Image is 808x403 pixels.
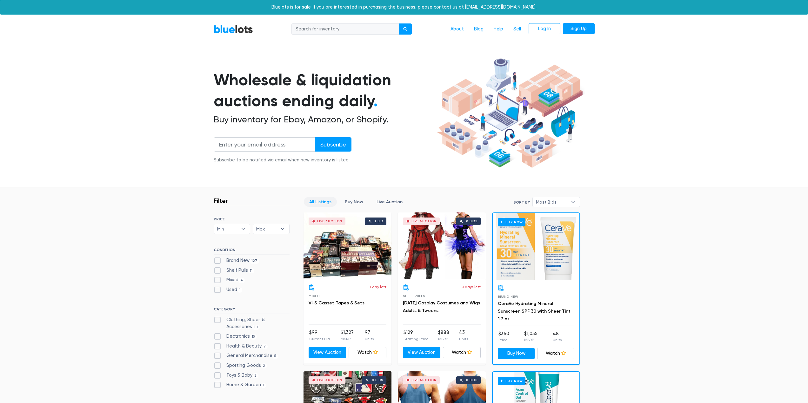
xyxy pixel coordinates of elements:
[309,300,364,306] a: VHS Casset Tapes & Sets
[489,23,508,35] a: Help
[214,286,243,293] label: Used
[214,307,290,314] h6: CATEGORY
[498,218,525,226] h6: Buy Now
[237,224,250,234] b: ▾
[563,23,595,35] a: Sign Up
[291,23,399,35] input: Search for inventory
[214,24,253,34] a: BlueLots
[404,336,429,342] p: Starting Price
[256,224,277,234] span: Max
[398,212,486,279] a: Live Auction 0 bids
[537,348,574,359] a: Watch
[411,220,437,223] div: Live Auction
[276,224,289,234] b: ▾
[508,23,526,35] a: Sell
[365,329,374,342] li: 97
[214,343,268,350] label: Health & Beauty
[372,379,383,382] div: 0 bids
[438,329,449,342] li: $888
[403,300,480,313] a: [DATE] Cosplay Costumes and Wigs Adults & Tweens
[214,248,290,255] h6: CONDITION
[349,347,386,358] a: Watch
[459,329,468,342] li: 43
[459,336,468,342] p: Units
[498,330,509,343] li: $360
[214,157,351,164] div: Subscribe to be notified via email when new inventory is listed.
[250,334,257,339] span: 15
[309,329,330,342] li: $99
[404,329,429,342] li: $129
[250,258,259,263] span: 127
[498,301,571,322] a: CeraVe Hydrating Mineral Sunscreen SPF 30 with Sheer Tint 1.7 oz
[466,379,477,382] div: 0 bids
[214,362,267,369] label: Sporting Goods
[438,336,449,342] p: MSRP
[411,379,437,382] div: Live Auction
[445,23,469,35] a: About
[374,91,378,110] span: .
[304,212,391,279] a: Live Auction 1 bid
[498,377,525,385] h6: Buy Now
[493,213,579,280] a: Buy Now
[403,294,425,298] span: Shelf Pulls
[252,325,260,330] span: 111
[272,354,278,359] span: 5
[553,337,562,343] p: Units
[375,220,383,223] div: 1 bid
[214,372,259,379] label: Toys & Baby
[466,220,477,223] div: 0 bids
[262,344,268,349] span: 7
[214,316,290,330] label: Clothing, Shoes & Accessories
[261,363,267,368] span: 2
[443,347,481,358] a: Watch
[339,197,369,207] a: Buy Now
[365,336,374,342] p: Units
[498,337,509,343] p: Price
[237,288,243,293] span: 1
[214,217,290,221] h6: PRICE
[304,197,337,207] a: All Listings
[498,348,535,359] a: Buy Now
[214,352,278,359] label: General Merchandise
[248,268,255,273] span: 11
[371,197,408,207] a: Live Auction
[524,330,538,343] li: $1,055
[536,197,568,207] span: Most Bids
[341,336,354,342] p: MSRP
[469,23,489,35] a: Blog
[513,199,530,205] label: Sort By
[317,220,342,223] div: Live Auction
[214,137,315,152] input: Enter your email address
[217,224,238,234] span: Min
[553,330,562,343] li: 48
[261,383,266,388] span: 1
[214,257,259,264] label: Brand New
[309,294,320,298] span: Mixed
[214,333,257,340] label: Electronics
[529,23,560,35] a: Log In
[214,197,228,205] h3: Filter
[341,329,354,342] li: $1,327
[252,373,259,378] span: 2
[309,347,346,358] a: View Auction
[566,197,580,207] b: ▾
[317,379,342,382] div: Live Auction
[435,55,585,171] img: hero-ee84e7d0318cb26816c560f6b4441b76977f77a177738b4e94f68c95b2b83dbb.png
[214,267,255,274] label: Shelf Pulls
[498,295,518,298] span: Brand New
[238,278,245,283] span: 4
[370,284,386,290] p: 1 day left
[214,381,266,388] label: Home & Garden
[403,347,441,358] a: View Auction
[214,114,435,125] h2: Buy inventory for Ebay, Amazon, or Shopify.
[315,137,351,152] input: Subscribe
[462,284,481,290] p: 3 days left
[524,337,538,343] p: MSRP
[214,69,435,112] h1: Wholesale & liquidation auctions ending daily
[309,336,330,342] p: Current Bid
[214,276,245,283] label: Mixed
